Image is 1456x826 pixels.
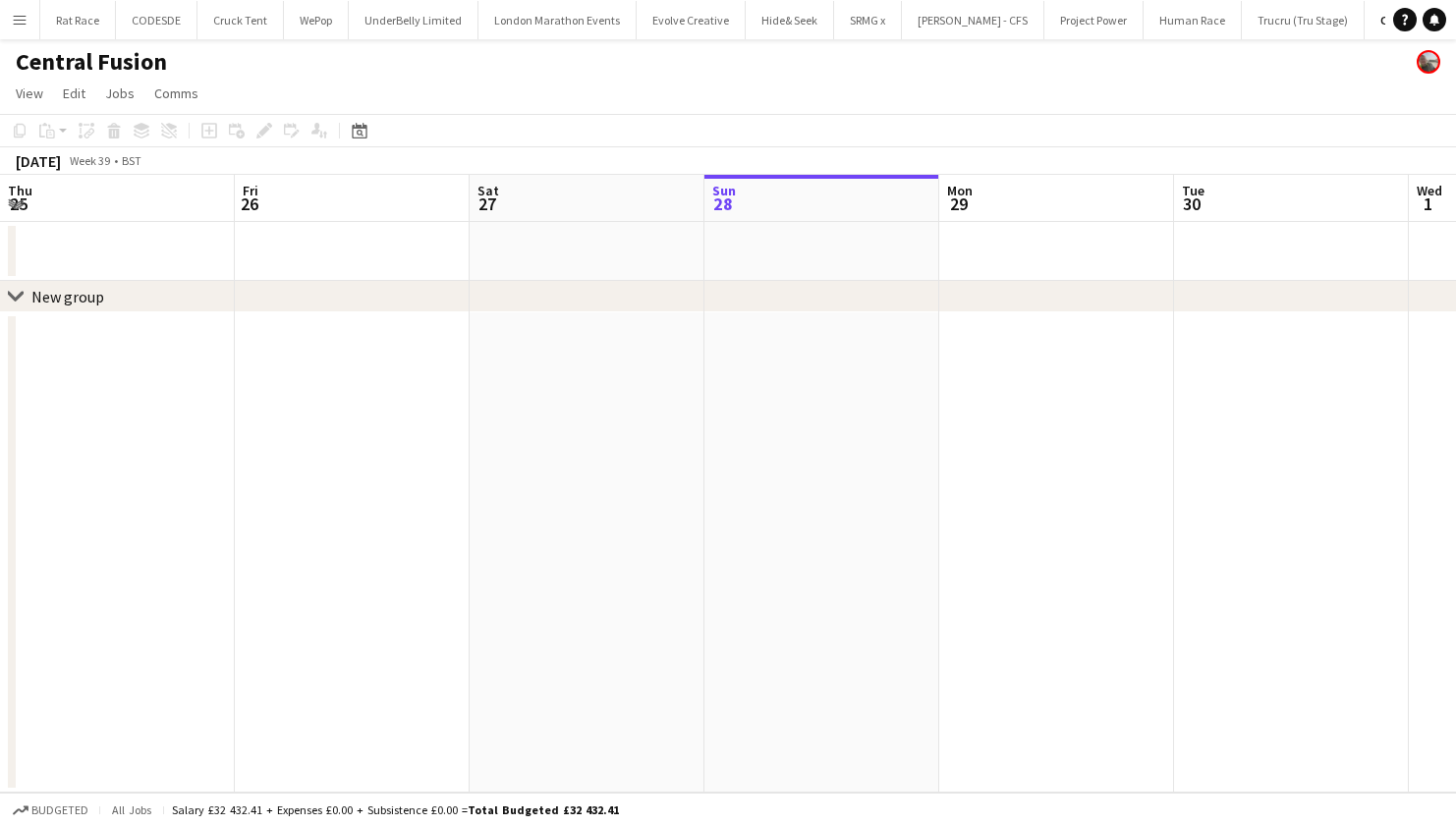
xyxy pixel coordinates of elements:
button: Budgeted [10,799,91,821]
span: 25 [5,193,32,215]
span: Total Budgeted £32 432.41 [468,802,619,817]
span: 1 [1414,193,1442,215]
button: CODESDE [116,1,197,39]
div: BST [122,153,141,168]
span: 26 [240,193,258,215]
span: Jobs [105,84,135,102]
a: Jobs [97,81,142,106]
button: [PERSON_NAME] - CFS [902,1,1044,39]
span: 28 [709,193,736,215]
button: UnderBelly Limited [349,1,478,39]
button: Human Race [1144,1,1242,39]
button: Trucru (Tru Stage) [1242,1,1365,39]
button: Cruck Tent [197,1,284,39]
span: Budgeted [31,803,88,817]
span: Mon [947,182,973,199]
span: 27 [475,193,499,215]
span: View [16,84,43,102]
h1: Central Fusion [16,47,167,77]
span: Comms [154,84,198,102]
button: Rat Race [40,1,116,39]
app-user-avatar: Jordan Curtis [1417,50,1440,74]
span: All jobs [108,802,155,817]
button: WePop [284,1,349,39]
div: Salary £32 432.41 + Expenses £0.00 + Subsistence £0.00 = [172,802,619,817]
span: Sat [477,182,499,199]
span: Thu [8,182,32,199]
span: Week 39 [65,153,114,168]
a: Comms [146,81,206,106]
button: London Marathon Events [478,1,637,39]
div: [DATE] [16,151,61,171]
a: View [8,81,51,106]
span: Sun [712,182,736,199]
span: 29 [944,193,973,215]
span: Edit [63,84,85,102]
span: Wed [1417,182,1442,199]
button: Project Power [1044,1,1144,39]
button: SRMG x [834,1,902,39]
div: New group [31,287,104,306]
span: Fri [243,182,258,199]
span: 30 [1179,193,1204,215]
span: Tue [1182,182,1204,199]
button: Hide& Seek [746,1,834,39]
button: Evolve Creative [637,1,746,39]
a: Edit [55,81,93,106]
